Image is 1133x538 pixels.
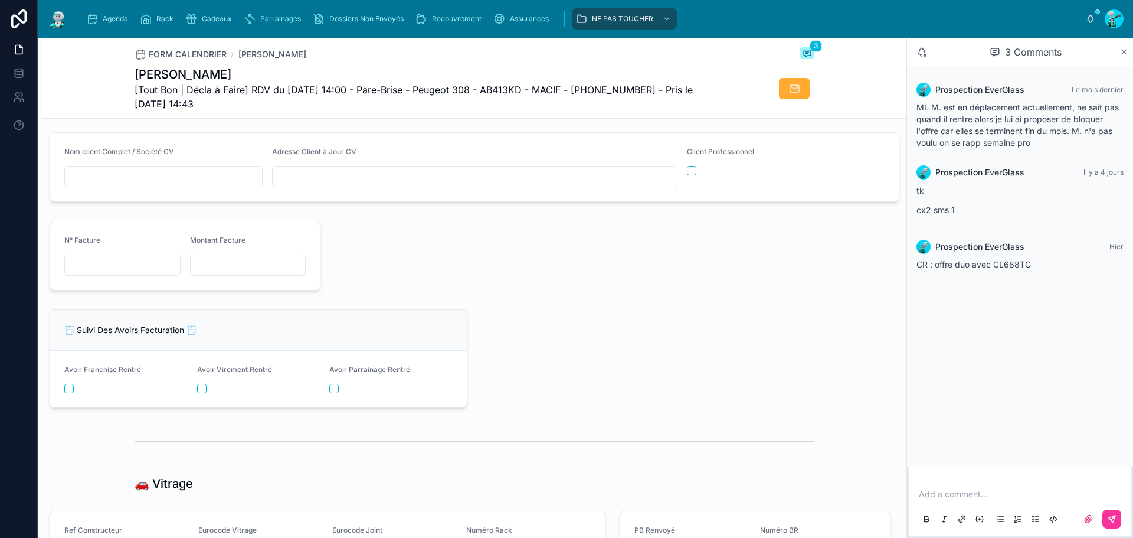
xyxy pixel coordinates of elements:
[64,236,100,244] span: N° Facture
[64,526,122,534] span: Ref Constructeur
[64,147,174,156] span: Nom client Complet / Société CV
[810,40,822,52] span: 3
[64,365,141,374] span: Avoir Franchise Rentré
[760,526,798,534] span: Numéro BR
[329,365,410,374] span: Avoir Parrainage Rentré
[198,526,257,534] span: Eurocode Vitrage
[182,8,240,30] a: Cadeaux
[329,14,404,24] span: Dossiers Non Envoyés
[916,102,1119,148] span: ML M. est en déplacement actuellement, ne sait pas quand il rentre alors je lui ai proposer de bl...
[1109,242,1124,251] span: Hier
[592,14,653,24] span: NE PAS TOUCHER
[190,236,245,244] span: Montant Facture
[47,9,68,28] img: App logo
[156,14,173,24] span: Rack
[238,48,306,60] a: [PERSON_NAME]
[1072,85,1124,94] span: Le mois dernier
[135,83,726,111] span: [Tout Bon | Décla à Faire] RDV du [DATE] 14:00 - Pare-Brise - Peugeot 308 - AB413KD - MACIF - [PH...
[432,14,482,24] span: Recouvrement
[935,84,1024,96] span: Prospection EverGlass
[197,365,272,374] span: Avoir Virement Rentré
[634,526,675,534] span: PB Renvoyé
[916,259,1031,269] span: CR : offre duo avec CL688TG
[309,8,412,30] a: Dossiers Non Envoyés
[64,325,197,335] span: 🧾 Suivi Des Avoirs Facturation 🧾
[572,8,677,30] a: NE PAS TOUCHER
[260,14,301,24] span: Parrainages
[83,8,136,30] a: Agenda
[135,48,227,60] a: FORM CALENDRIER
[240,8,309,30] a: Parrainages
[412,8,490,30] a: Recouvrement
[272,147,356,156] span: Adresse Client à Jour CV
[935,241,1024,253] span: Prospection EverGlass
[78,6,1086,32] div: scrollable content
[149,48,227,60] span: FORM CALENDRIER
[135,66,726,83] h1: [PERSON_NAME]
[135,475,193,492] h1: 🚗 Vitrage
[490,8,557,30] a: Assurances
[510,14,549,24] span: Assurances
[935,167,1024,178] span: Prospection EverGlass
[103,14,128,24] span: Agenda
[466,526,512,534] span: Numéro Rack
[800,47,814,61] button: 3
[136,8,182,30] a: Rack
[916,184,1124,197] p: tk
[916,204,1124,216] p: cx2 sms 1
[687,147,754,156] span: Client Professionnel
[332,526,382,534] span: Eurocode Joint
[1005,45,1062,59] span: 3 Comments
[202,14,232,24] span: Cadeaux
[1083,168,1124,177] span: Il y a 4 jours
